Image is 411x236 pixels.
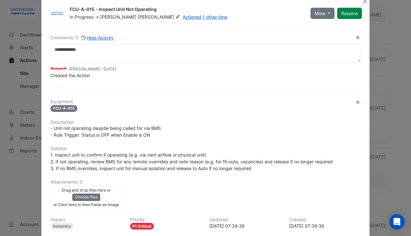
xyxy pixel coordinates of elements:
button: More [310,8,335,19]
span: 1. Inspect unit to confirm if operating (e.g. via vent airflow or physical unit) 2. If not operat... [50,152,333,171]
small: or Click here to then Paste an image [53,202,119,207]
h6: Created [289,217,361,222]
span: - Unit not operating despite being called for via BMS - Rule Trigger: Status is OFF when Enable i... [50,125,161,138]
div: [DATE] 07:39:38 [209,222,281,229]
span: FCU-A-015 [50,105,77,112]
h6: Impact [50,217,122,222]
span: More [315,10,325,17]
div: FCU-A-015 - Inspect Unit Not Operating [70,6,303,14]
button: Hide Activity [81,34,114,41]
div: Reliability [50,223,74,230]
img: Grosvenor Engineering [49,10,64,17]
h6: Updated [209,217,281,222]
span: [PERSON_NAME] [138,14,181,20]
span: In Progress [70,14,93,20]
a: Actioned 1 other time [183,14,227,20]
button: Choose files [72,194,100,201]
h6: Solution [50,146,361,151]
span: Created the Action [50,73,90,78]
span: 2025-07-30 07:39:38 [103,67,116,71]
h6: Priority [130,217,202,222]
button: Resolve [337,8,362,19]
div: Comments: 0 [50,34,114,41]
img: Honeywell [50,65,66,72]
small: [PERSON_NAME] - [69,66,116,72]
div: Open Intercom Messenger [389,214,405,230]
h6: Description [50,120,361,125]
h6: Attachments: 0 [50,179,361,185]
div: P1 Critical [130,223,154,230]
span: -> [95,14,99,20]
div: [DATE] 07:39:38 [289,222,361,229]
small: Drag and drop files here or [62,188,111,193]
span: [PERSON_NAME] [100,14,136,20]
h6: Equipment [50,99,361,104]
